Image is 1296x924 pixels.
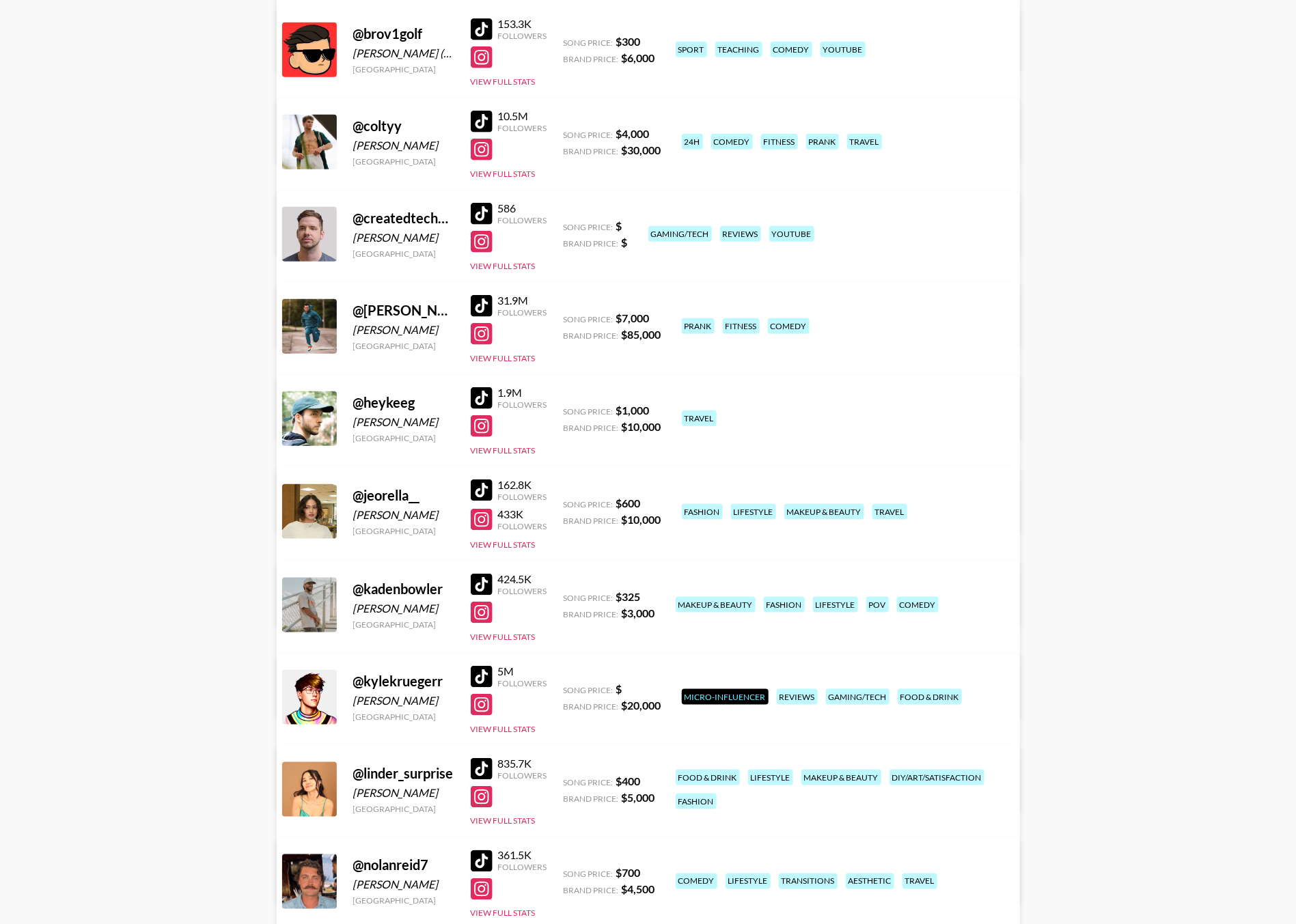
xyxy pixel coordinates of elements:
span: Brand Price: [564,701,619,712]
div: Followers [498,123,547,133]
strong: $ [616,219,622,232]
div: youtube [769,226,814,242]
div: 835.7K [498,757,547,770]
div: [PERSON_NAME] [353,323,454,337]
div: 5M [498,664,547,678]
div: [PERSON_NAME] [353,878,454,892]
strong: $ 20,000 [622,699,661,712]
span: Brand Price: [564,423,619,433]
span: Brand Price: [564,331,619,341]
span: Brand Price: [564,238,619,249]
div: [GEOGRAPHIC_DATA] [353,433,454,443]
span: Song Price: [564,314,613,324]
div: Followers [498,215,547,225]
button: View Full Stats [471,261,536,271]
div: prank [806,134,839,150]
div: @ kadenbowler [353,580,454,598]
div: Followers [498,863,547,873]
span: Song Price: [564,406,613,417]
span: Brand Price: [564,794,619,804]
div: 10.5M [498,109,547,123]
div: @ [PERSON_NAME].[PERSON_NAME] [353,302,454,319]
div: @ kylekruegerr [353,673,454,690]
div: 361.5K [498,849,547,863]
div: food & drink [676,770,740,785]
div: [GEOGRAPHIC_DATA] [353,896,454,906]
div: [GEOGRAPHIC_DATA] [353,249,454,259]
button: View Full Stats [471,540,536,550]
div: 586 [498,201,547,215]
div: [GEOGRAPHIC_DATA] [353,64,454,74]
div: @ nolanreid7 [353,857,454,874]
div: makeup & beauty [784,504,864,520]
strong: $ 300 [616,35,641,48]
span: Song Price: [564,38,613,48]
div: [PERSON_NAME] [353,231,454,244]
strong: $ 5,000 [622,791,655,804]
span: Song Price: [564,685,613,695]
div: Followers [498,678,547,688]
div: reviews [777,689,818,705]
div: aesthetic [846,873,894,889]
strong: $ 6,000 [622,51,655,64]
div: [PERSON_NAME] [353,602,454,615]
div: prank [682,318,715,334]
div: Followers [498,586,547,596]
div: [PERSON_NAME] [353,415,454,429]
div: youtube [821,42,866,57]
span: Song Price: [564,869,613,880]
div: Micro-Influencer [682,689,769,705]
strong: $ 10,000 [622,420,661,433]
button: View Full Stats [471,169,536,179]
div: fashion [764,597,805,613]
div: Followers [498,492,547,502]
strong: $ [616,682,622,695]
div: [PERSON_NAME] [353,786,454,800]
button: View Full Stats [471,632,536,642]
div: gaming/tech [648,226,712,242]
strong: $ 3,000 [622,606,655,619]
span: Song Price: [564,593,613,603]
span: Brand Price: [564,609,619,619]
span: Song Price: [564,777,613,787]
div: [GEOGRAPHIC_DATA] [353,712,454,722]
div: sport [676,42,707,57]
div: 162.8K [498,478,547,492]
div: lifestyle [726,873,771,889]
strong: $ 85,000 [622,328,661,341]
div: [GEOGRAPHIC_DATA] [353,619,454,630]
div: @ brov1golf [353,25,454,42]
strong: $ [622,236,628,249]
div: fashion [682,504,723,520]
button: View Full Stats [471,908,536,919]
div: [GEOGRAPHIC_DATA] [353,526,454,536]
div: 31.9M [498,294,547,307]
div: @ coltyy [353,117,454,135]
span: Song Price: [564,499,613,509]
button: View Full Stats [471,76,536,87]
div: lifestyle [731,504,776,520]
button: View Full Stats [471,724,536,734]
div: Followers [498,400,547,410]
div: pov [866,597,889,613]
div: [PERSON_NAME] [353,694,454,708]
div: 1.9M [498,386,547,400]
div: food & drink [898,689,962,705]
strong: $ 30,000 [622,143,661,156]
div: diy/art/satisfaction [890,770,984,785]
div: comedy [676,873,717,889]
div: fashion [676,794,717,809]
div: 433K [498,507,547,521]
div: comedy [768,318,810,334]
strong: $ 400 [616,774,641,787]
div: comedy [711,134,753,150]
div: Followers [498,31,547,41]
div: [PERSON_NAME] [353,508,454,522]
div: transitions [779,873,838,889]
div: @ heykeeg [353,394,454,411]
div: teaching [715,42,762,57]
strong: $ 700 [616,867,641,880]
div: fitness [723,318,760,334]
div: gaming/tech [826,689,890,705]
div: travel [682,410,717,426]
